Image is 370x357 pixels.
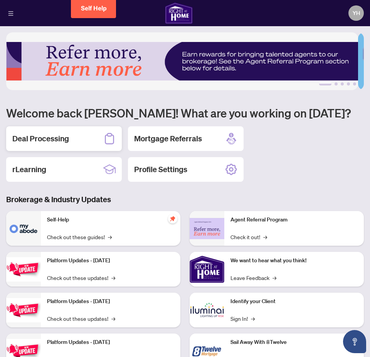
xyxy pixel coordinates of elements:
[341,82,344,85] button: 3
[190,293,224,327] img: Identify your Client
[230,273,276,282] a: Leave Feedback→
[190,218,224,239] img: Agent Referral Program
[6,106,364,120] h1: Welcome back [PERSON_NAME]! What are you working on [DATE]?
[6,32,358,90] img: Slide 0
[168,214,177,223] span: pushpin
[6,211,41,246] img: Self-Help
[230,314,255,323] a: Sign In!→
[47,216,174,224] p: Self-Help
[12,133,69,144] h2: Deal Processing
[6,257,41,282] img: Platform Updates - July 21, 2025
[47,297,174,306] p: Platform Updates - [DATE]
[230,338,358,347] p: Sail Away With 8Twelve
[353,82,356,85] button: 5
[134,164,187,175] h2: Profile Settings
[319,82,331,85] button: 1
[47,233,112,241] a: Check out these guides!→
[335,82,338,85] button: 2
[47,273,115,282] a: Check out these updates!→
[272,273,276,282] span: →
[251,314,255,323] span: →
[111,273,115,282] span: →
[108,233,112,241] span: →
[190,252,224,287] img: We want to hear what you think!
[263,233,267,241] span: →
[230,297,358,306] p: Identify your Client
[343,330,366,353] button: Open asap
[165,2,193,24] img: logo
[81,5,107,12] span: Self Help
[47,314,115,323] a: Check out these updates!→
[6,194,364,205] h3: Brokerage & Industry Updates
[230,216,358,224] p: Agent Referral Program
[347,82,350,85] button: 4
[230,233,267,241] a: Check it out!→
[47,338,174,347] p: Platform Updates - [DATE]
[353,9,360,17] span: YH
[47,256,174,265] p: Platform Updates - [DATE]
[111,314,115,323] span: →
[6,298,41,322] img: Platform Updates - July 8, 2025
[230,256,358,265] p: We want to hear what you think!
[12,164,46,175] h2: rLearning
[134,133,202,144] h2: Mortgage Referrals
[8,11,13,16] span: menu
